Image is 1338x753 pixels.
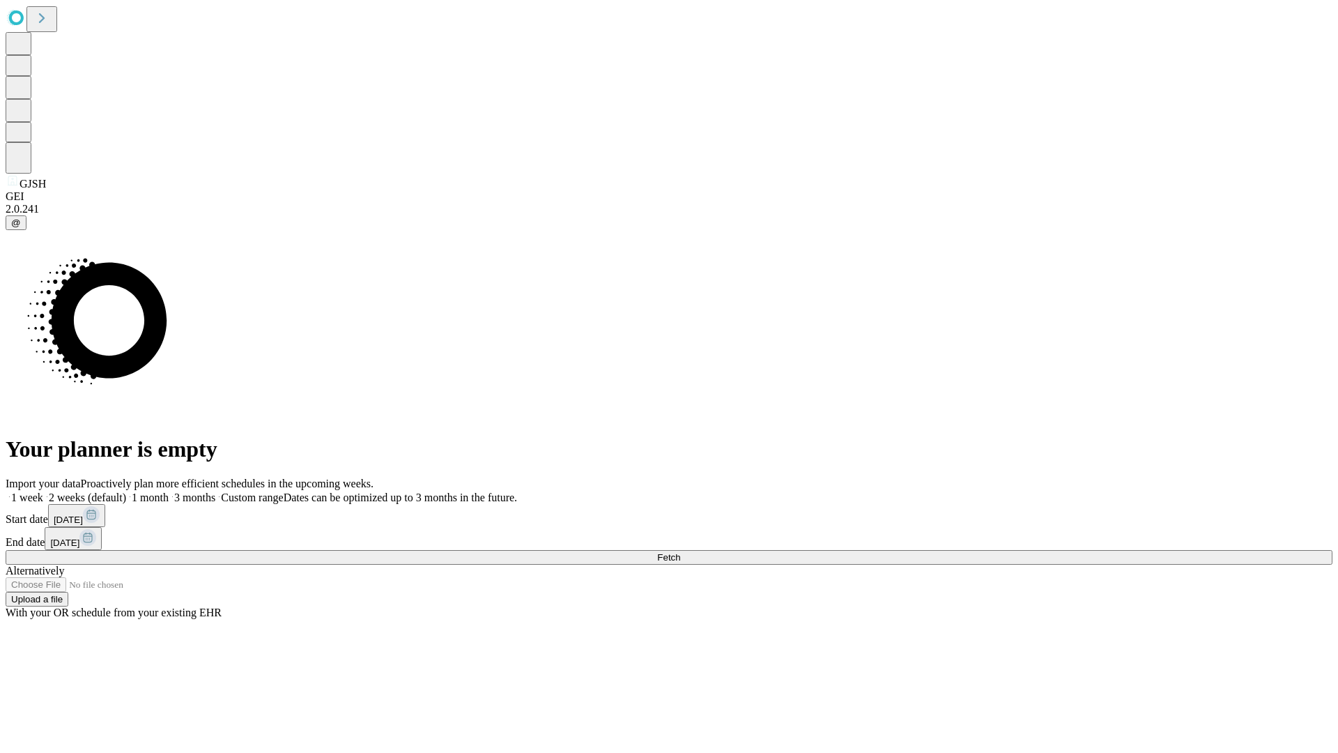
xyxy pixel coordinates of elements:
span: 1 month [132,492,169,503]
button: [DATE] [45,527,102,550]
span: [DATE] [50,538,79,548]
div: End date [6,527,1332,550]
span: [DATE] [54,515,83,525]
span: GJSH [20,178,46,190]
span: Alternatively [6,565,64,577]
button: Upload a file [6,592,68,607]
span: Custom range [221,492,283,503]
button: Fetch [6,550,1332,565]
h1: Your planner is empty [6,436,1332,462]
button: @ [6,215,26,230]
span: 2 weeks (default) [49,492,126,503]
span: Import your data [6,478,81,489]
span: 1 week [11,492,43,503]
div: GEI [6,190,1332,203]
span: Dates can be optimized up to 3 months in the future. [284,492,517,503]
button: [DATE] [48,504,105,527]
span: Fetch [657,552,680,563]
span: With your OR schedule from your existing EHR [6,607,222,618]
span: 3 months [174,492,215,503]
span: @ [11,218,21,228]
div: Start date [6,504,1332,527]
div: 2.0.241 [6,203,1332,215]
span: Proactively plan more efficient schedules in the upcoming weeks. [81,478,374,489]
